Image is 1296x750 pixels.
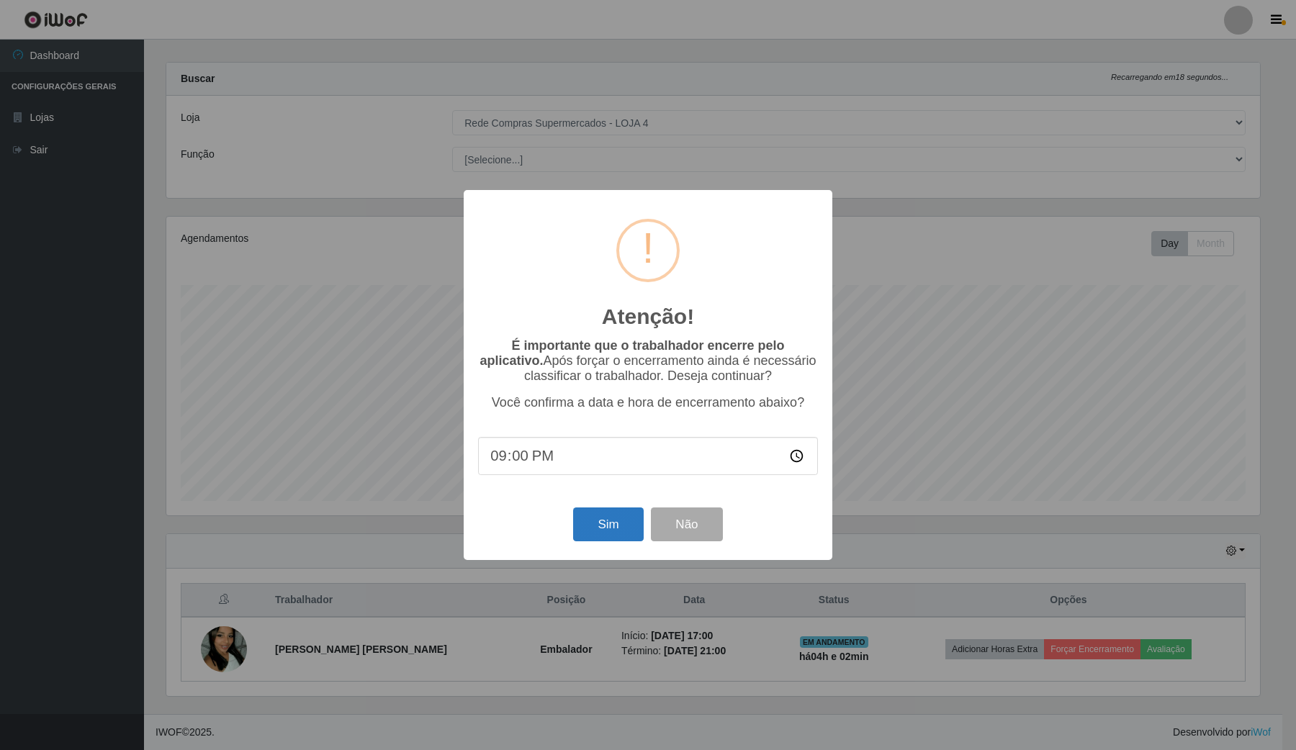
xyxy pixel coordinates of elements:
[478,395,818,410] p: Você confirma a data e hora de encerramento abaixo?
[573,507,643,541] button: Sim
[602,304,694,330] h2: Atenção!
[478,338,818,384] p: Após forçar o encerramento ainda é necessário classificar o trabalhador. Deseja continuar?
[651,507,722,541] button: Não
[480,338,784,368] b: É importante que o trabalhador encerre pelo aplicativo.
